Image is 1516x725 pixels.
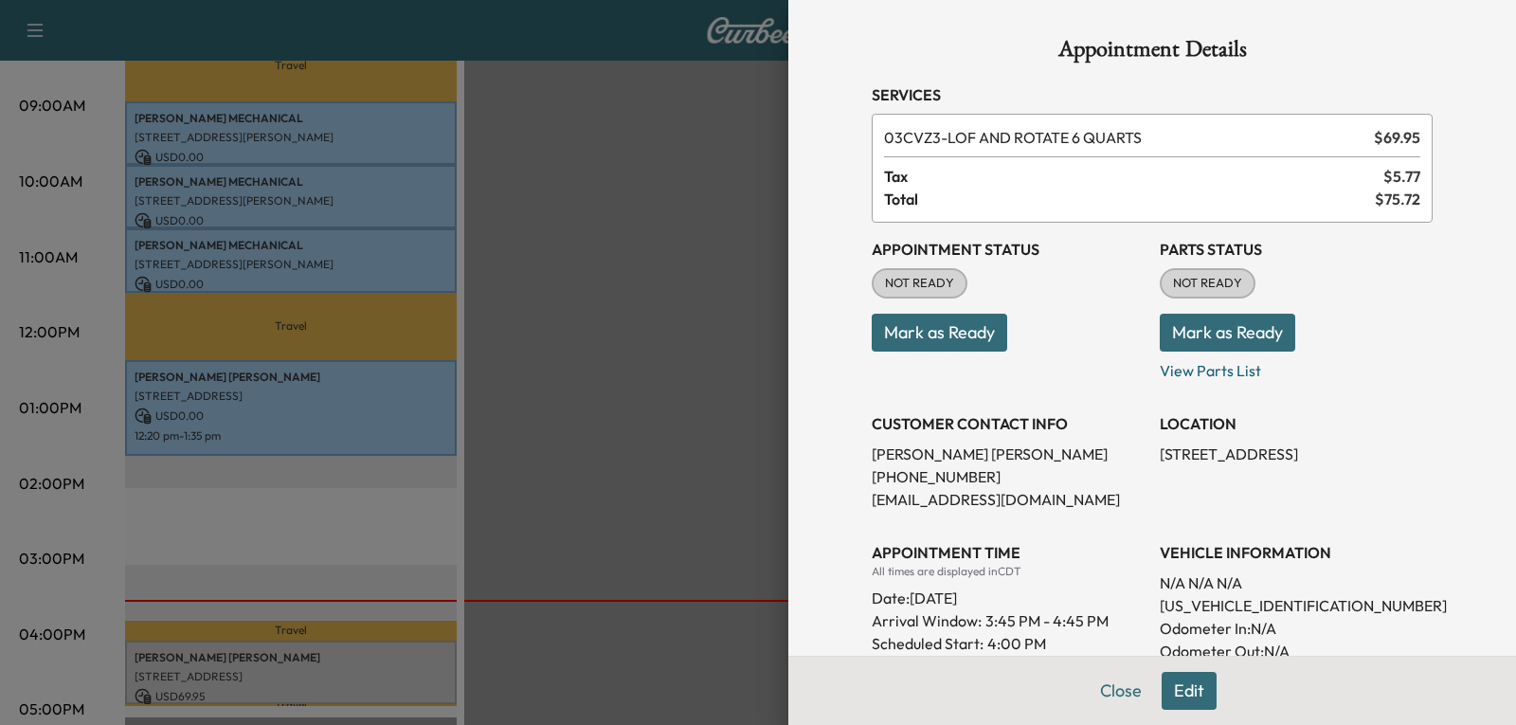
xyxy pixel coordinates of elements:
[884,126,1366,149] span: LOF AND ROTATE 6 QUARTS
[872,564,1145,579] div: All times are displayed in CDT
[872,238,1145,261] h3: Appointment Status
[872,541,1145,564] h3: APPOINTMENT TIME
[872,83,1433,106] h3: Services
[1160,352,1433,382] p: View Parts List
[872,412,1145,435] h3: CUSTOMER CONTACT INFO
[872,443,1145,465] p: [PERSON_NAME] [PERSON_NAME]
[884,188,1375,210] span: Total
[1160,594,1433,617] p: [US_VEHICLE_IDENTIFICATION_NUMBER]
[1162,672,1217,710] button: Edit
[872,632,984,655] p: Scheduled Start:
[1383,165,1420,188] span: $ 5.77
[872,579,1145,609] div: Date: [DATE]
[872,38,1433,68] h1: Appointment Details
[872,488,1145,511] p: [EMAIL_ADDRESS][DOMAIN_NAME]
[1160,640,1433,662] p: Odometer Out: N/A
[1162,274,1254,293] span: NOT READY
[978,655,1035,678] p: 4:50 PM
[872,465,1145,488] p: [PHONE_NUMBER]
[872,655,974,678] p: Scheduled End:
[1160,412,1433,435] h3: LOCATION
[1160,314,1295,352] button: Mark as Ready
[1088,672,1154,710] button: Close
[884,165,1383,188] span: Tax
[1374,126,1420,149] span: $ 69.95
[1160,617,1433,640] p: Odometer In: N/A
[1160,541,1433,564] h3: VEHICLE INFORMATION
[1160,571,1433,594] p: N/A N/A N/A
[872,314,1007,352] button: Mark as Ready
[1160,238,1433,261] h3: Parts Status
[987,632,1046,655] p: 4:00 PM
[985,609,1109,632] span: 3:45 PM - 4:45 PM
[872,609,1145,632] p: Arrival Window:
[1375,188,1420,210] span: $ 75.72
[1160,443,1433,465] p: [STREET_ADDRESS]
[874,274,966,293] span: NOT READY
